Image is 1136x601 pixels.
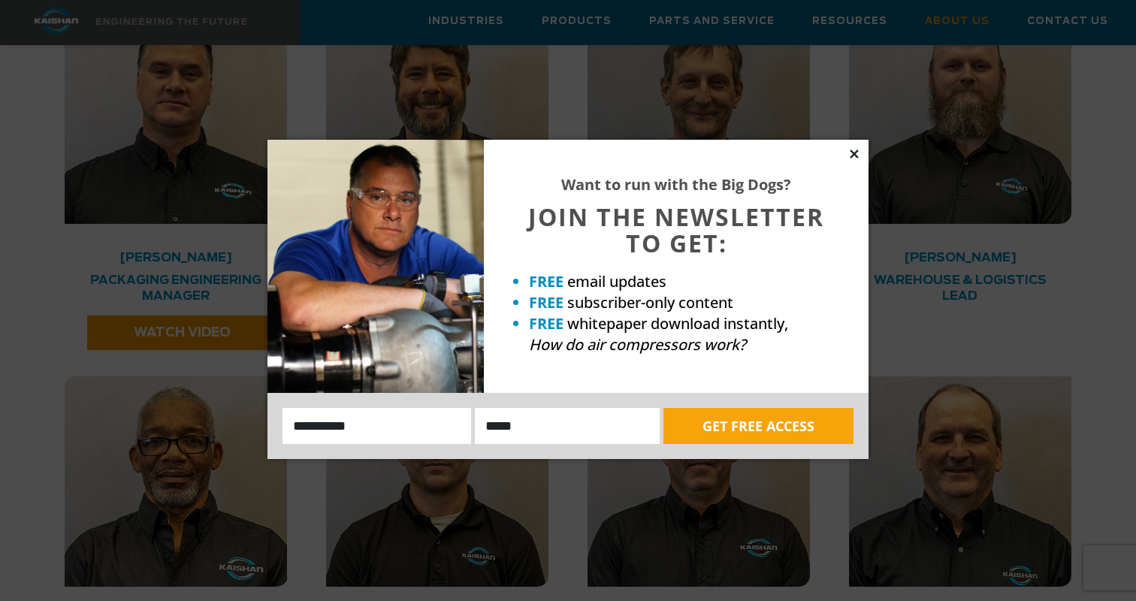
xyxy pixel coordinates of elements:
[529,334,746,355] em: How do air compressors work?
[529,313,563,334] strong: FREE
[567,313,788,334] span: whitepaper download instantly,
[528,201,824,259] span: JOIN THE NEWSLETTER TO GET:
[529,292,563,313] strong: FREE
[475,408,660,444] input: Email
[663,408,854,444] button: GET FREE ACCESS
[561,174,791,195] strong: Want to run with the Big Dogs?
[567,271,666,291] span: email updates
[529,271,563,291] strong: FREE
[282,408,471,444] input: Name:
[567,292,733,313] span: subscriber-only content
[847,147,861,161] button: Close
